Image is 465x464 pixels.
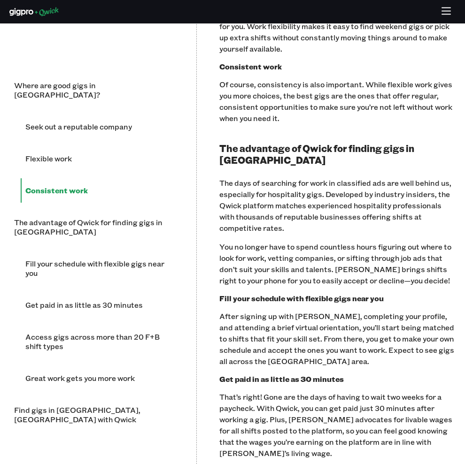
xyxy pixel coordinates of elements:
li: Consistent work [21,178,174,203]
li: Great work gets you more work [21,366,174,390]
li: The advantage of Qwick for finding gigs in [GEOGRAPHIC_DATA] [9,210,174,244]
p: After signing up with [PERSON_NAME], completing your profile, and attending a brief virtual orien... [219,311,456,367]
h2: The advantage of Qwick for finding gigs in [GEOGRAPHIC_DATA] [219,143,456,166]
li: Fill your schedule with flexible gigs near you [21,251,174,285]
p: You no longer have to spend countless hours figuring out where to look for work, vetting companie... [219,241,456,286]
li: Seek out a reputable company [21,114,174,139]
p: The days of searching for work in classified ads are well behind us, especially for hospitality g... [219,177,456,234]
li: Where are good gigs in [GEOGRAPHIC_DATA]? [9,73,174,107]
li: Find gigs in [GEOGRAPHIC_DATA], [GEOGRAPHIC_DATA] with Qwick [9,398,174,432]
li: Access gigs across more than 20 F+B shift types [21,325,174,358]
p: Of course, consistency is also important. While flexible work gives you more choices, the best gi... [219,79,456,124]
h3: Consistent work [219,62,456,71]
p: That’s right! Gone are the days of having to wait two weeks for a paycheck. With Qwick, you can g... [219,391,456,459]
h3: Get paid in as little as 30 minutes [219,374,456,384]
h3: Fill your schedule with flexible gigs near you [219,294,456,303]
li: Flexible work [21,146,174,171]
li: Get paid in as little as 30 minutes [21,293,174,317]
